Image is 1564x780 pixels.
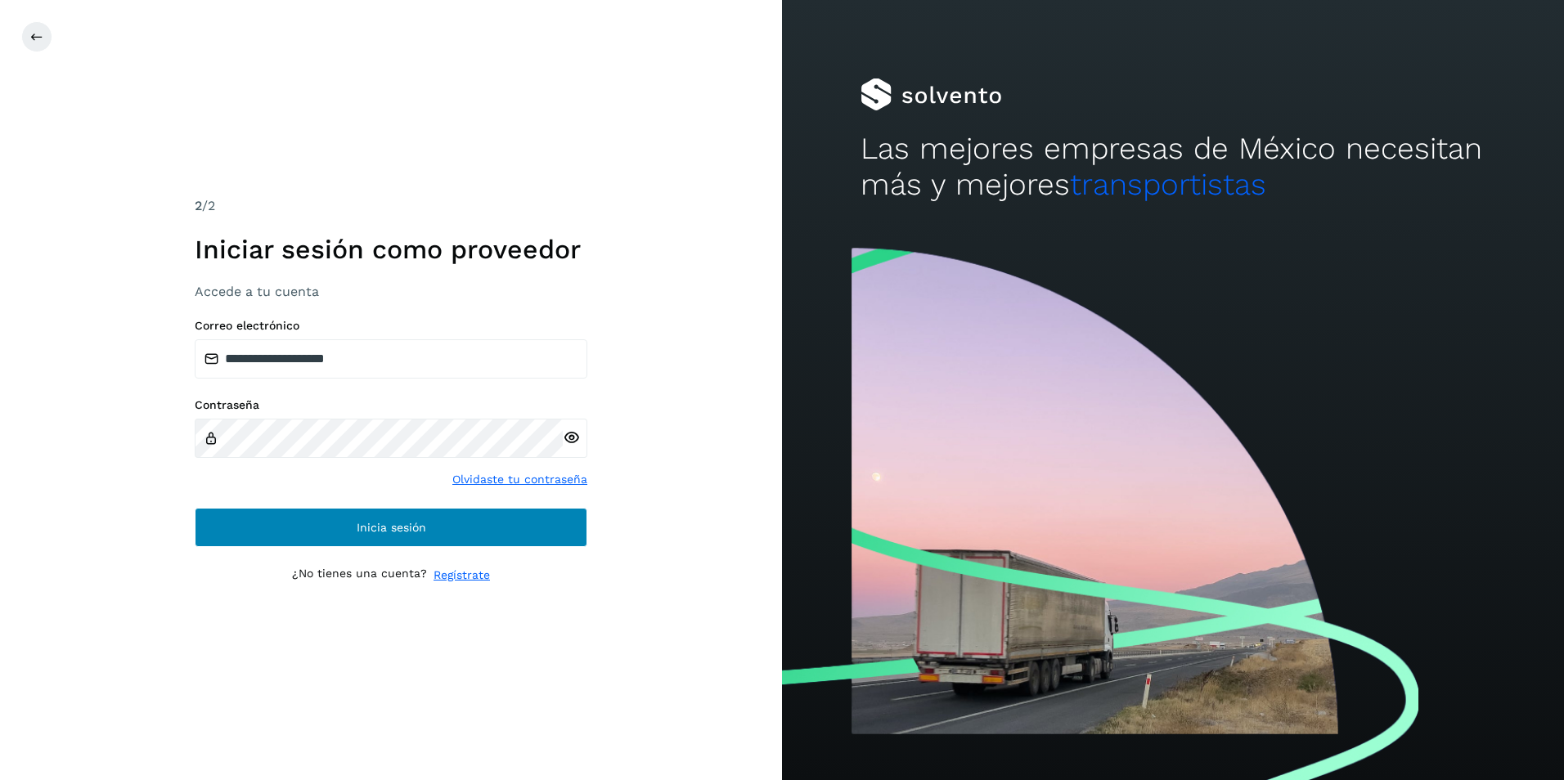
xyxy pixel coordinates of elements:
h3: Accede a tu cuenta [195,284,587,299]
label: Contraseña [195,398,587,412]
span: transportistas [1070,167,1266,202]
h1: Iniciar sesión como proveedor [195,234,587,265]
p: ¿No tienes una cuenta? [292,567,427,584]
a: Regístrate [434,567,490,584]
label: Correo electrónico [195,319,587,333]
a: Olvidaste tu contraseña [452,471,587,488]
span: 2 [195,198,202,213]
button: Inicia sesión [195,508,587,547]
div: /2 [195,196,587,216]
h2: Las mejores empresas de México necesitan más y mejores [861,131,1486,204]
span: Inicia sesión [357,522,426,533]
